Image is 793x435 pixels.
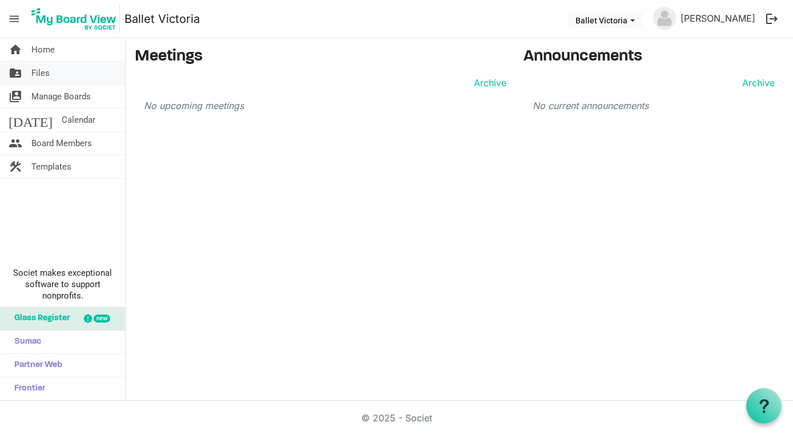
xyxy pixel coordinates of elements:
[9,85,22,108] span: switch_account
[31,155,71,178] span: Templates
[9,132,22,155] span: people
[31,38,55,61] span: Home
[135,47,506,67] h3: Meetings
[28,5,124,33] a: My Board View Logo
[9,38,22,61] span: home
[31,85,91,108] span: Manage Boards
[9,155,22,178] span: construction
[31,62,50,84] span: Files
[9,377,45,400] span: Frontier
[9,307,70,330] span: Glass Register
[5,267,120,301] span: Societ makes exceptional software to support nonprofits.
[94,315,110,323] div: new
[533,99,775,112] p: No current announcements
[676,7,760,30] a: [PERSON_NAME]
[9,108,53,131] span: [DATE]
[28,5,120,33] img: My Board View Logo
[738,76,775,90] a: Archive
[144,99,506,112] p: No upcoming meetings
[31,132,92,155] span: Board Members
[62,108,95,131] span: Calendar
[760,7,784,31] button: logout
[3,8,25,30] span: menu
[568,12,642,28] button: Ballet Victoria dropdownbutton
[524,47,784,67] h3: Announcements
[9,331,41,353] span: Sumac
[9,62,22,84] span: folder_shared
[653,7,676,30] img: no-profile-picture.svg
[469,76,506,90] a: Archive
[361,412,432,424] a: © 2025 - Societ
[124,7,200,30] a: Ballet Victoria
[9,354,62,377] span: Partner Web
